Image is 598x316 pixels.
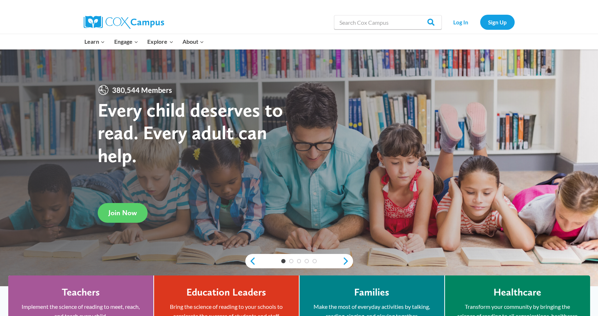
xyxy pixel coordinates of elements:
a: Sign Up [480,15,515,29]
a: previous [245,257,256,265]
a: next [342,257,353,265]
a: 4 [305,259,309,263]
a: 1 [281,259,286,263]
span: Join Now [108,208,137,217]
span: Engage [114,37,138,46]
input: Search Cox Campus [334,15,442,29]
a: Join Now [98,203,148,223]
a: Log In [445,15,477,29]
h4: Education Leaders [186,286,266,298]
span: 380,544 Members [109,84,175,96]
h4: Healthcare [493,286,541,298]
strong: Every child deserves to read. Every adult can help. [98,98,283,167]
nav: Primary Navigation [80,34,209,49]
h4: Families [354,286,389,298]
a: 2 [289,259,293,263]
a: 3 [297,259,301,263]
img: Cox Campus [84,16,164,29]
span: About [182,37,204,46]
span: Explore [147,37,173,46]
a: 5 [312,259,317,263]
h4: Teachers [62,286,100,298]
nav: Secondary Navigation [445,15,515,29]
span: Learn [84,37,105,46]
div: content slider buttons [245,254,353,268]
